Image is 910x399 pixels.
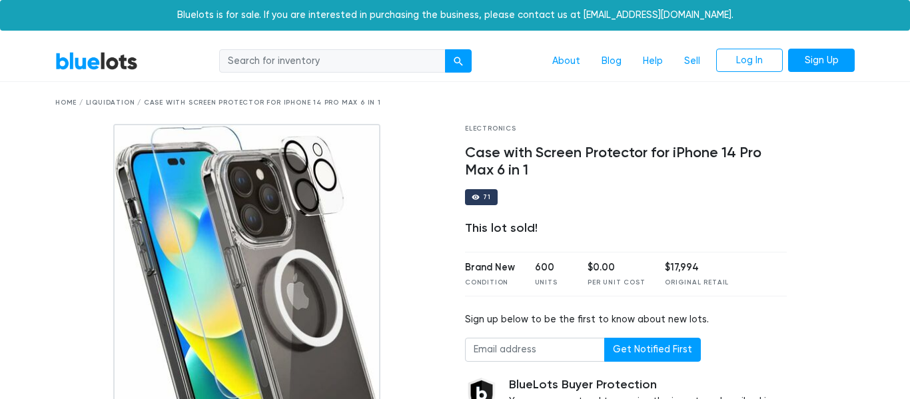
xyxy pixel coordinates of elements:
[55,98,855,108] div: Home / Liquidation / Case with Screen Protector for iPhone 14 Pro Max 6 in 1
[632,49,674,74] a: Help
[665,260,729,275] div: $17,994
[588,260,645,275] div: $0.00
[465,278,515,288] div: Condition
[535,278,568,288] div: Units
[665,278,729,288] div: Original Retail
[588,278,645,288] div: Per Unit Cost
[509,378,787,392] h5: BlueLots Buyer Protection
[219,49,446,73] input: Search for inventory
[465,124,787,134] div: Electronics
[483,194,491,200] div: 71
[542,49,591,74] a: About
[465,312,787,327] div: Sign up below to be the first to know about new lots.
[465,221,787,236] div: This lot sold!
[604,338,701,362] button: Get Notified First
[535,260,568,275] div: 600
[591,49,632,74] a: Blog
[465,145,787,179] h4: Case with Screen Protector for iPhone 14 Pro Max 6 in 1
[465,260,515,275] div: Brand New
[716,49,783,73] a: Log In
[465,338,605,362] input: Email address
[55,51,138,71] a: BlueLots
[674,49,711,74] a: Sell
[788,49,855,73] a: Sign Up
